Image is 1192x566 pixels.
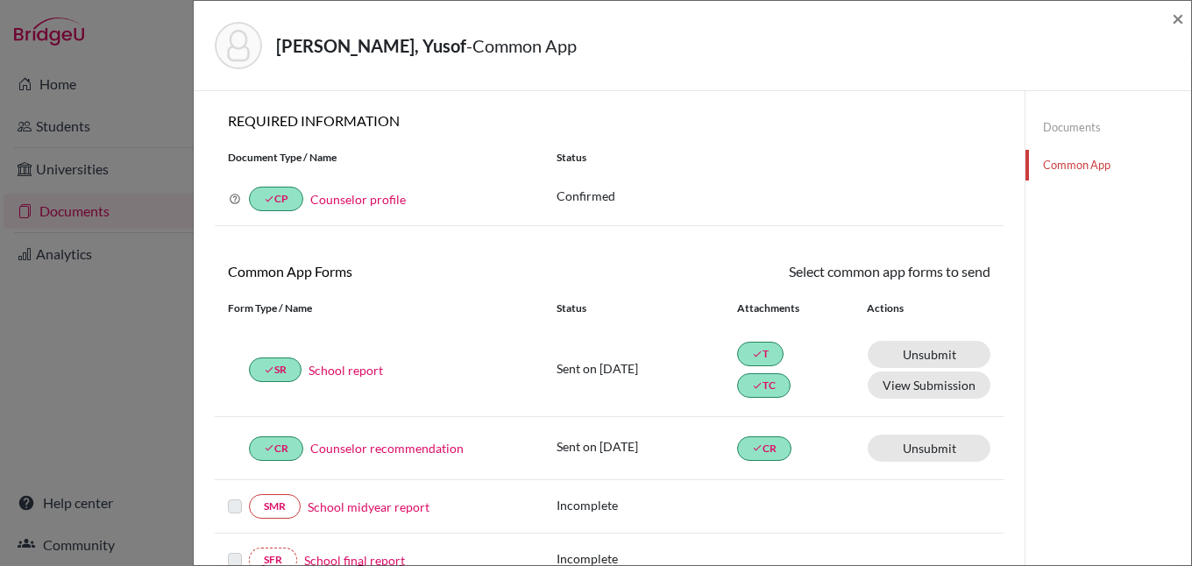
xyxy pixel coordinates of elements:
[752,380,763,391] i: done
[868,435,990,462] a: Unsubmit
[310,439,464,457] a: Counselor recommendation
[543,150,1004,166] div: Status
[249,357,302,382] a: doneSR
[557,496,737,514] p: Incomplete
[868,371,990,399] button: View Submission
[557,301,737,316] div: Status
[1025,112,1191,143] a: Documents
[308,498,429,516] a: School midyear report
[264,194,274,204] i: done
[846,301,954,316] div: Actions
[1025,150,1191,180] a: Common App
[310,192,406,207] a: Counselor profile
[557,187,990,205] p: Confirmed
[249,187,303,211] a: doneCP
[737,342,784,366] a: doneT
[215,263,609,279] h6: Common App Forms
[466,35,577,56] span: - Common App
[249,494,301,519] a: SMR
[752,349,763,359] i: done
[752,442,763,453] i: done
[557,359,737,378] p: Sent on [DATE]
[1172,8,1184,29] button: Close
[264,364,274,375] i: done
[737,436,791,461] a: doneCR
[737,373,791,398] a: doneTC
[737,301,846,316] div: Attachments
[868,341,990,368] a: Unsubmit
[249,436,303,461] a: doneCR
[264,442,274,453] i: done
[309,361,383,379] a: School report
[276,35,466,56] strong: [PERSON_NAME], Yusof
[215,112,1004,129] h6: REQUIRED INFORMATION
[1172,5,1184,31] span: ×
[215,150,543,166] div: Document Type / Name
[609,261,1004,282] div: Select common app forms to send
[215,301,543,316] div: Form Type / Name
[557,437,737,456] p: Sent on [DATE]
